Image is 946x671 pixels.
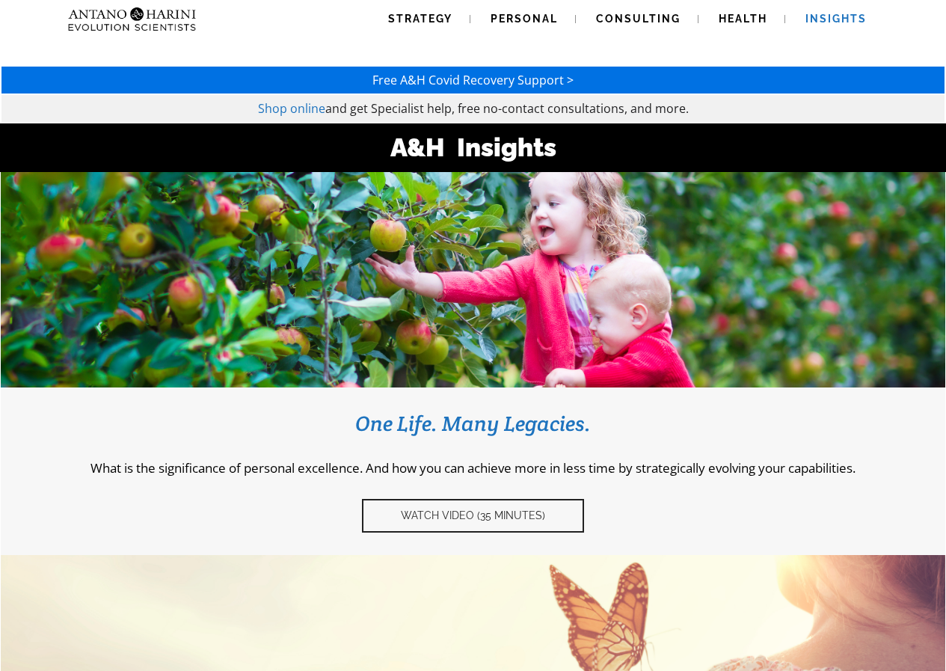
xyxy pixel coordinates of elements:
[719,13,767,25] span: Health
[596,13,681,25] span: Consulting
[372,72,574,88] a: Free A&H Covid Recovery Support >
[325,100,689,117] span: and get Specialist help, free no-contact consultations, and more.
[258,100,325,117] a: Shop online
[362,499,584,533] a: Watch video (35 Minutes)
[390,132,556,162] strong: A&H Insights
[388,13,452,25] span: Strategy
[401,509,545,522] span: Watch video (35 Minutes)
[23,459,923,477] p: What is the significance of personal excellence. And how you can achieve more in less time by str...
[805,13,867,25] span: Insights
[491,13,558,25] span: Personal
[23,410,923,437] h3: One Life. Many Legacies.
